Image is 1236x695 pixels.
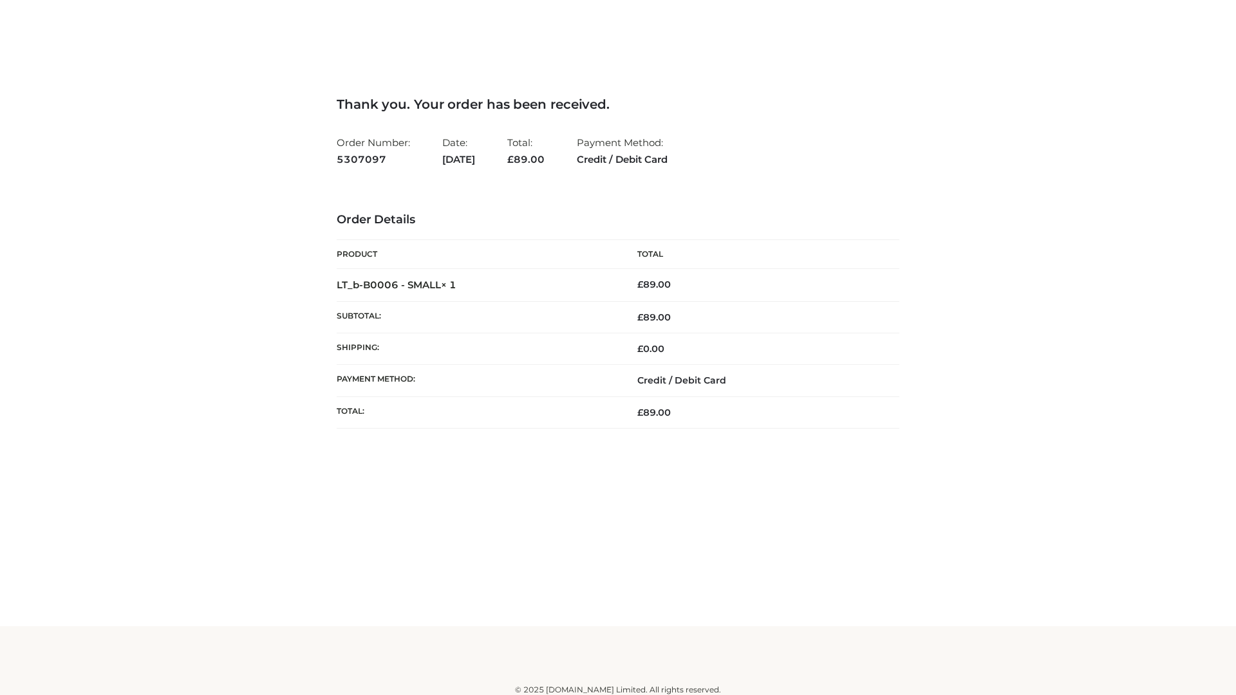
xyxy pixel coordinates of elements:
strong: 5307097 [337,151,410,168]
h3: Thank you. Your order has been received. [337,97,899,112]
bdi: 89.00 [637,279,671,290]
span: £ [637,311,643,323]
td: Credit / Debit Card [618,365,899,396]
span: 89.00 [637,407,671,418]
th: Total: [337,396,618,428]
span: £ [637,279,643,290]
th: Product [337,240,618,269]
strong: [DATE] [442,151,475,168]
th: Total [618,240,899,269]
strong: Credit / Debit Card [577,151,668,168]
bdi: 0.00 [637,343,664,355]
strong: × 1 [441,279,456,291]
h3: Order Details [337,213,899,227]
th: Shipping: [337,333,618,365]
span: £ [507,153,514,165]
span: 89.00 [637,311,671,323]
span: £ [637,343,643,355]
li: Order Number: [337,131,410,171]
li: Date: [442,131,475,171]
th: Subtotal: [337,301,618,333]
span: 89.00 [507,153,545,165]
span: £ [637,407,643,418]
th: Payment method: [337,365,618,396]
li: Payment Method: [577,131,668,171]
strong: LT_b-B0006 - SMALL [337,279,456,291]
li: Total: [507,131,545,171]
